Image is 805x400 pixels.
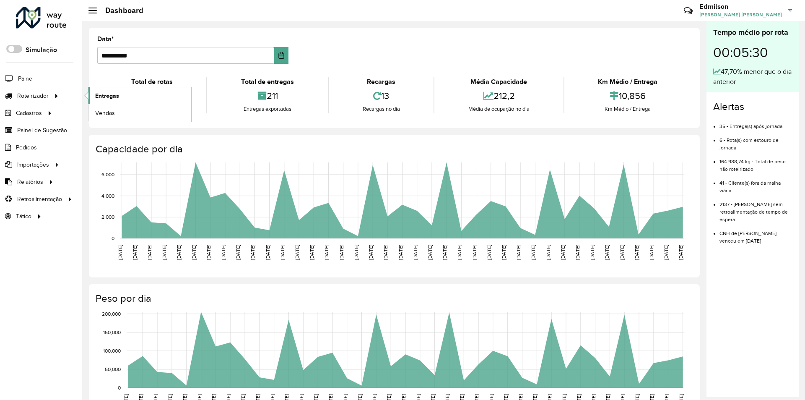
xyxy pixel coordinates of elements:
text: [DATE] [619,245,625,260]
text: [DATE] [457,245,462,260]
text: [DATE] [663,245,669,260]
a: Entregas [88,87,191,104]
a: Vendas [88,105,191,121]
text: 2,000 [101,214,114,220]
text: [DATE] [235,245,241,260]
text: 200,000 [102,311,121,316]
text: 6,000 [101,172,114,177]
li: 164.988,74 kg - Total de peso não roteirizado [719,152,792,173]
text: [DATE] [117,245,123,260]
span: Retroalimentação [17,195,62,204]
text: [DATE] [530,245,536,260]
h4: Capacidade por dia [96,143,691,155]
text: [DATE] [206,245,211,260]
li: 41 - Cliente(s) fora da malha viária [719,173,792,194]
div: Recargas no dia [331,105,431,113]
div: Total de rotas [99,77,204,87]
h4: Peso por dia [96,293,691,305]
button: Choose Date [274,47,289,64]
text: [DATE] [339,245,344,260]
text: [DATE] [634,245,639,260]
text: [DATE] [368,245,374,260]
span: Painel [18,74,34,83]
text: [DATE] [221,245,226,260]
text: [DATE] [191,245,197,260]
span: Entregas [95,92,119,100]
span: Painel de Sugestão [17,126,67,135]
text: [DATE] [161,245,167,260]
text: 150,000 [103,329,121,335]
text: [DATE] [250,245,255,260]
li: 35 - Entrega(s) após jornada [719,116,792,130]
text: [DATE] [678,245,683,260]
text: [DATE] [280,245,285,260]
text: [DATE] [309,245,314,260]
text: [DATE] [176,245,182,260]
text: 0 [118,385,121,390]
text: [DATE] [147,245,152,260]
text: [DATE] [486,245,492,260]
div: 212,2 [436,87,561,105]
div: Tempo médio por rota [713,27,792,38]
text: 100,000 [103,348,121,353]
text: [DATE] [427,245,433,260]
text: [DATE] [383,245,388,260]
div: Km Médio / Entrega [566,77,689,87]
h3: Edmilson [699,3,782,10]
text: [DATE] [575,245,580,260]
span: Cadastros [16,109,42,118]
text: [DATE] [324,245,329,260]
label: Simulação [26,45,57,55]
text: [DATE] [472,245,477,260]
span: Importações [17,160,49,169]
span: Relatórios [17,178,43,186]
div: Recargas [331,77,431,87]
text: [DATE] [398,245,403,260]
h2: Dashboard [97,6,143,15]
li: CNH de [PERSON_NAME] venceu em [DATE] [719,223,792,245]
text: [DATE] [589,245,595,260]
text: [DATE] [442,245,447,260]
text: 0 [112,235,114,241]
text: [DATE] [604,245,610,260]
span: Vendas [95,109,115,118]
text: [DATE] [413,245,418,260]
text: [DATE] [516,245,521,260]
text: [DATE] [560,245,566,260]
text: [DATE] [132,245,138,260]
span: [PERSON_NAME] [PERSON_NAME] [699,11,782,18]
label: Data [97,34,114,44]
text: [DATE] [294,245,300,260]
h4: Alertas [713,101,792,113]
div: 00:05:30 [713,38,792,67]
div: Entregas exportadas [209,105,325,113]
div: 47,70% menor que o dia anterior [713,67,792,87]
span: Roteirizador [17,92,49,100]
text: [DATE] [545,245,551,260]
div: Média de ocupação no dia [436,105,561,113]
text: [DATE] [353,245,359,260]
div: Km Médio / Entrega [566,105,689,113]
span: Pedidos [16,143,37,152]
a: Contato Rápido [679,2,697,20]
span: Tático [16,212,31,221]
text: 50,000 [105,366,121,372]
li: 6 - Rota(s) com estouro de jornada [719,130,792,152]
div: Total de entregas [209,77,325,87]
text: 4,000 [101,193,114,199]
text: [DATE] [265,245,270,260]
div: Média Capacidade [436,77,561,87]
li: 2137 - [PERSON_NAME] sem retroalimentação de tempo de espera [719,194,792,223]
text: [DATE] [649,245,654,260]
text: [DATE] [501,245,506,260]
div: 10,856 [566,87,689,105]
div: 211 [209,87,325,105]
div: 13 [331,87,431,105]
